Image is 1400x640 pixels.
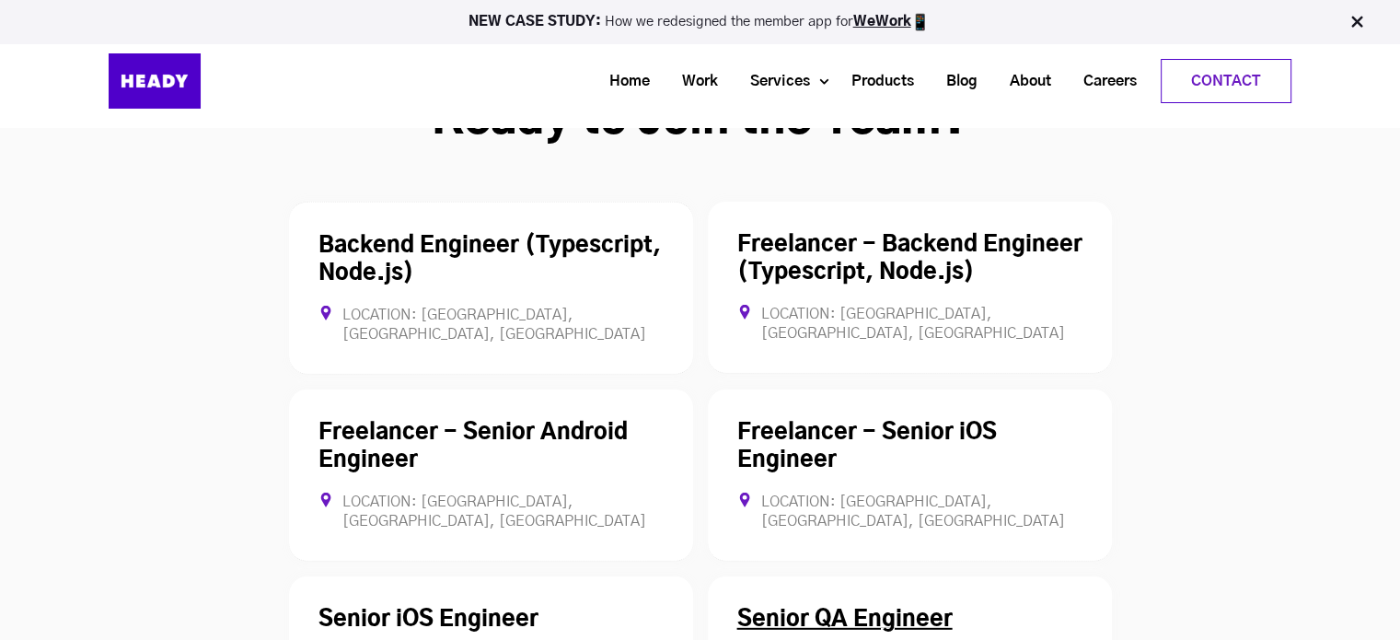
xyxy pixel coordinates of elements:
div: Navigation Menu [247,59,1291,103]
a: Freelancer - Senior iOS Engineer [737,422,997,471]
div: Location: [GEOGRAPHIC_DATA], [GEOGRAPHIC_DATA], [GEOGRAPHIC_DATA] [737,305,1082,343]
a: Senior iOS Engineer [318,609,538,631]
p: How we redesigned the member app for [8,13,1392,31]
div: Location: [GEOGRAPHIC_DATA], [GEOGRAPHIC_DATA], [GEOGRAPHIC_DATA] [737,493,1082,531]
div: Location: [GEOGRAPHIC_DATA], [GEOGRAPHIC_DATA], [GEOGRAPHIC_DATA] [318,306,664,344]
img: Heady_Logo_Web-01 (1) [109,53,201,109]
div: Location: [GEOGRAPHIC_DATA], [GEOGRAPHIC_DATA], [GEOGRAPHIC_DATA] [318,493,664,531]
a: About [987,64,1060,99]
a: Products [828,64,923,99]
a: Services [727,64,819,99]
a: Work [659,64,727,99]
a: Blog [923,64,987,99]
a: Contact [1162,60,1290,102]
img: app emoji [911,13,930,31]
a: Home [586,64,659,99]
a: Senior QA Engineer [737,609,953,631]
a: Freelancer - Backend Engineer (Typescript, Node.js) [737,234,1082,284]
a: WeWork [853,15,911,29]
a: Careers [1060,64,1146,99]
a: Backend Engineer (Typescript, Node.js) [318,235,661,285]
strong: NEW CASE STUDY: [469,15,605,29]
a: Freelancer - Senior Android Engineer [318,422,628,471]
img: Close Bar [1348,13,1366,31]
